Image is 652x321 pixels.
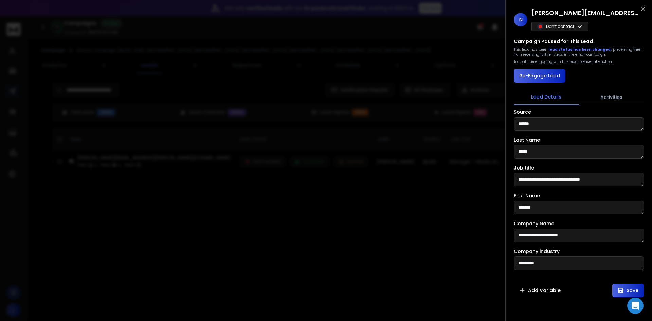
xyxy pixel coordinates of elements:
h3: Campaign Paused for This Lead [514,38,593,45]
label: Last Name [514,138,540,142]
label: Source [514,110,531,114]
button: Lead Details [514,89,579,105]
button: Save [612,284,644,297]
span: N [514,13,527,26]
label: Company industry [514,249,560,254]
label: Company Name [514,221,554,226]
p: To continue engaging with this lead, please take action. [514,59,613,64]
label: First Name [514,193,540,198]
div: Open Intercom Messenger [627,298,644,314]
button: Re-Engage Lead [514,69,565,83]
h1: [PERSON_NAME][EMAIL_ADDRESS][PERSON_NAME][DOMAIN_NAME] [531,8,640,18]
span: lead status has been changed [548,47,611,52]
p: Don’t contact [546,24,574,29]
button: Add Variable [514,284,566,297]
button: Activities [579,90,644,105]
label: Job title [514,165,534,170]
div: This lead has been , preventing them from receiving further steps in the email campaign. [514,47,644,57]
